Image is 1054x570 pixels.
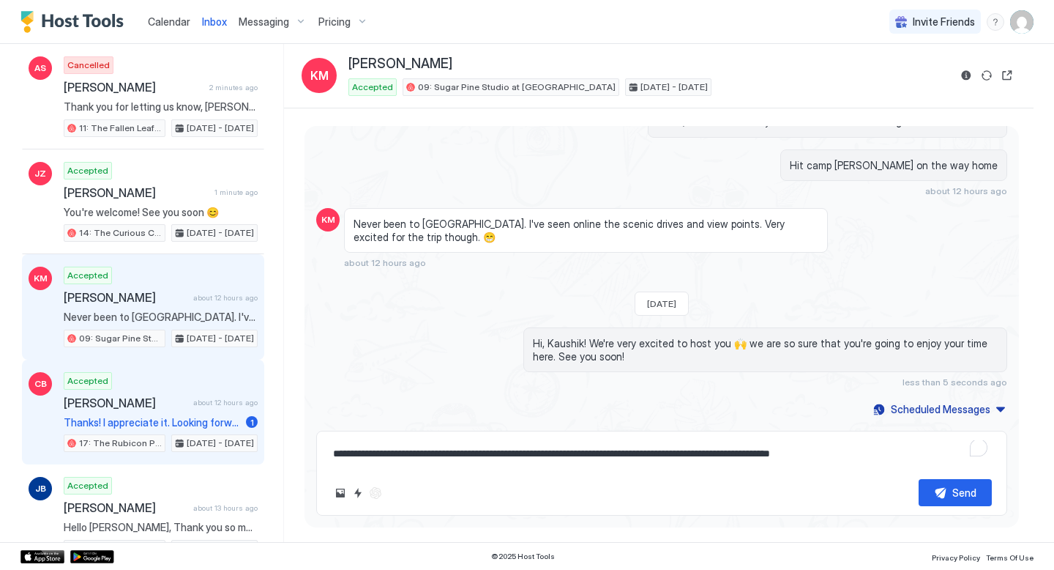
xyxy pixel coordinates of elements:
span: about 12 hours ago [193,293,258,303]
span: You're welcome! See you soon 😊 [64,206,258,219]
button: Scheduled Messages [871,399,1007,419]
span: Hello [PERSON_NAME], Thank you so much for your booking! We'll send the check-in instructions [DA... [64,521,258,534]
span: 11: The Fallen Leaf Pet Friendly Studio [79,122,162,135]
span: about 13 hours ago [193,503,258,513]
a: Host Tools Logo [20,11,130,33]
span: Accepted [67,479,108,492]
button: Upload image [332,484,349,502]
span: JZ [34,167,46,180]
div: Send [952,485,976,500]
span: 2 minutes ago [209,83,258,92]
a: Terms Of Use [986,549,1034,564]
span: less than 5 seconds ago [902,377,1007,388]
span: 17: The Rubicon Pet Friendly Studio [79,437,162,450]
div: Scheduled Messages [891,401,990,417]
span: JB [35,482,46,495]
button: Open reservation [998,67,1016,84]
a: Privacy Policy [932,549,980,564]
span: [PERSON_NAME] [64,185,209,200]
span: [DATE] - [DATE] [187,226,254,240]
span: [PERSON_NAME] [64,396,187,410]
span: KM [310,67,329,84]
span: © 2025 Host Tools [491,552,555,561]
span: Thank you for letting us know, [PERSON_NAME]! If you need anything in the future or if you have a... [64,100,258,114]
span: Cancelled [67,59,110,72]
span: AS [34,62,46,75]
button: Sync reservation [978,67,995,84]
span: Calendar [148,15,190,28]
textarea: To enrich screen reader interactions, please activate Accessibility in Grammarly extension settings [332,440,992,467]
span: Messaging [239,15,289,29]
a: Google Play Store [70,550,114,563]
a: Inbox [202,14,227,29]
span: Hi, Kaushik! We're very excited to host you 🙌 we are so sure that you're going to enjoy your time... [533,337,998,363]
span: [PERSON_NAME] [64,80,203,95]
span: [DATE] - [DATE] [187,437,254,450]
span: Thanks! I appreciate it. Looking forward to my stay [64,416,240,429]
span: [PERSON_NAME] [348,56,452,73]
span: Never been to [GEOGRAPHIC_DATA]. I've seen online the scenic drives and view points. Very excited... [64,311,258,324]
span: Inbox [202,15,227,28]
button: Reservation information [957,67,975,84]
span: CB [34,377,47,391]
span: Accepted [67,164,108,177]
span: [PERSON_NAME] [64,500,187,515]
span: KM [34,272,48,285]
button: Send [919,479,992,506]
a: App Store [20,550,64,563]
span: 09: Sugar Pine Studio at [GEOGRAPHIC_DATA] [418,81,616,94]
span: about 12 hours ago [344,257,426,268]
span: 09: Sugar Pine Studio at [GEOGRAPHIC_DATA] [79,332,162,345]
span: Never been to [GEOGRAPHIC_DATA]. I've seen online the scenic drives and view points. Very excited... [354,218,818,243]
span: Hit camp [PERSON_NAME] on the way home [790,159,998,172]
div: User profile [1010,10,1034,34]
span: [DATE] [647,298,676,309]
span: about 12 hours ago [925,185,1007,196]
span: Accepted [67,269,108,282]
span: about 12 hours ago [193,398,258,407]
span: [DATE] - [DATE] [640,81,708,94]
span: 14: The Curious Cub Pet Friendly Studio [79,226,162,240]
span: Invite Friends [913,15,975,29]
span: KM [321,213,335,226]
span: [PERSON_NAME] [64,290,187,305]
span: Accepted [67,374,108,388]
span: Privacy Policy [932,553,980,562]
span: [DATE] - [DATE] [187,122,254,135]
div: menu [987,13,1004,31]
span: Accepted [352,81,393,94]
span: 1 minute ago [214,188,258,197]
span: 1 [250,417,254,428]
span: Pricing [318,15,351,29]
span: [DATE] - [DATE] [187,332,254,345]
a: Calendar [148,14,190,29]
span: Terms Of Use [986,553,1034,562]
button: Quick reply [349,484,367,502]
